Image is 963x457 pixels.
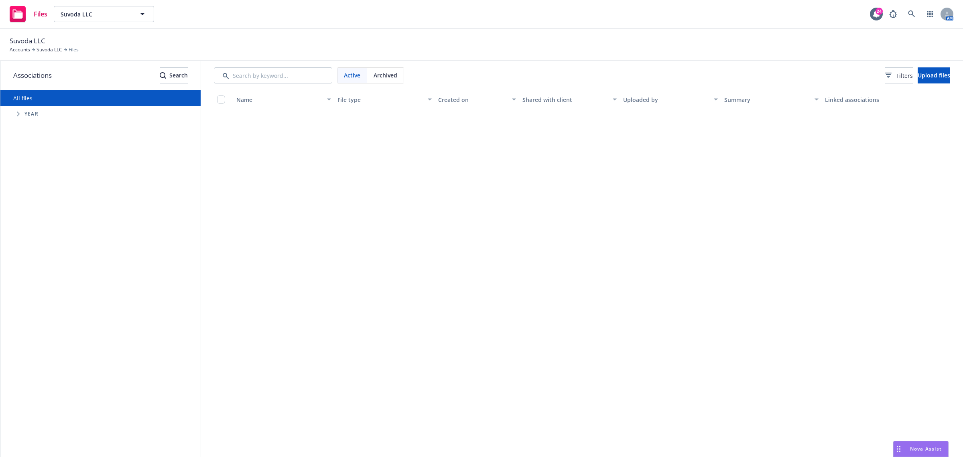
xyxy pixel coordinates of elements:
button: SearchSearch [160,67,188,83]
a: All files [13,94,33,102]
div: Search [160,68,188,83]
span: Nova Assist [910,445,942,452]
div: Name [236,95,322,104]
a: Switch app [922,6,938,22]
a: Report a Bug [885,6,901,22]
button: Shared with client [519,90,620,109]
span: Associations [13,70,52,81]
a: Search [904,6,920,22]
svg: Search [160,72,166,79]
span: Active [344,71,360,79]
button: Upload files [918,67,950,83]
span: Suvoda LLC [10,36,45,46]
span: Filters [885,71,913,80]
button: Summary [721,90,822,109]
div: Uploaded by [623,95,709,104]
div: Shared with client [522,95,608,104]
span: Files [34,11,47,17]
button: Nova Assist [893,441,949,457]
div: Linked associations [825,95,920,104]
span: Year [24,112,39,116]
input: Select all [217,95,225,104]
button: Uploaded by [620,90,721,109]
button: Suvoda LLC [54,6,154,22]
div: Created on [438,95,507,104]
span: Upload files [918,71,950,79]
a: Accounts [10,46,30,53]
a: Files [6,3,51,25]
input: Search by keyword... [214,67,332,83]
span: Archived [374,71,397,79]
button: Linked associations [822,90,923,109]
a: Suvoda LLC [37,46,62,53]
span: Suvoda LLC [61,10,130,18]
button: Created on [435,90,519,109]
button: Name [233,90,334,109]
div: Tree Example [0,106,201,122]
button: File type [334,90,435,109]
span: Files [69,46,79,53]
div: File type [337,95,423,104]
div: Summary [724,95,810,104]
span: Filters [896,71,913,80]
div: Drag to move [894,441,904,457]
button: Filters [885,67,913,83]
div: 24 [876,8,883,15]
